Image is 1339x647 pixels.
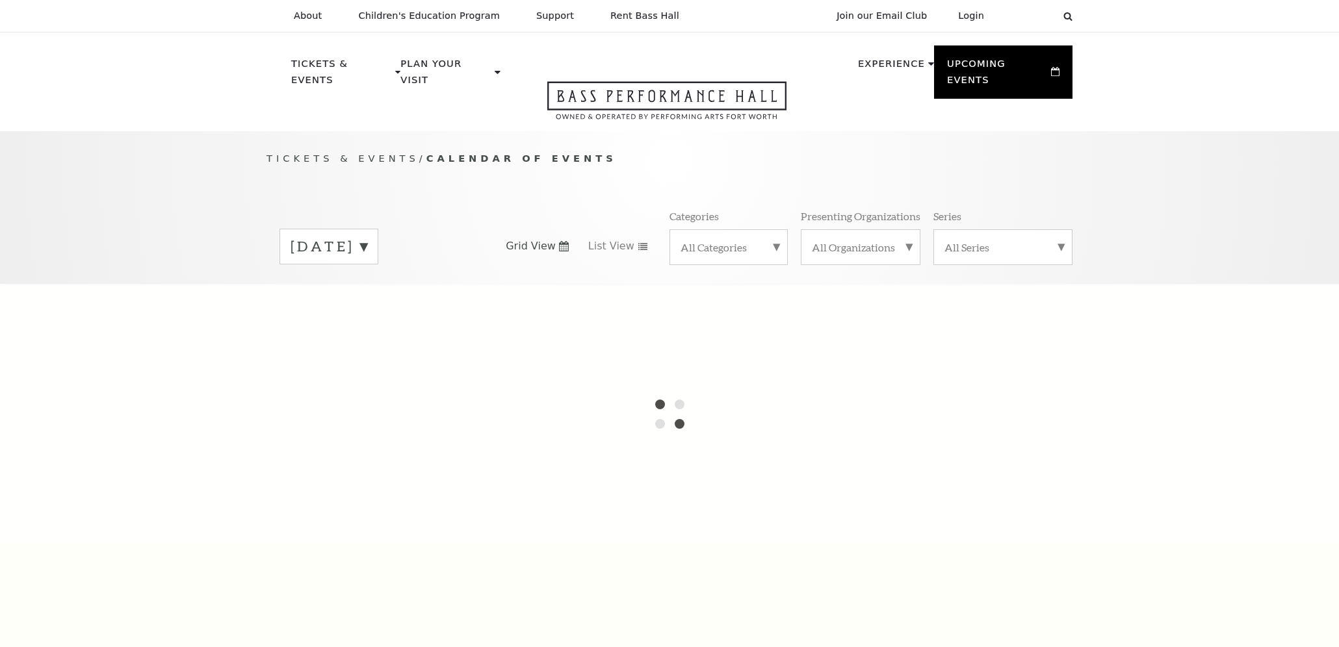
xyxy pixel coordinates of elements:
[266,153,419,164] span: Tickets & Events
[588,239,634,253] span: List View
[947,56,1048,95] p: Upcoming Events
[933,209,961,223] p: Series
[266,151,1072,167] p: /
[358,10,500,21] p: Children's Education Program
[291,56,392,95] p: Tickets & Events
[294,10,322,21] p: About
[291,236,367,257] label: [DATE]
[669,209,719,223] p: Categories
[536,10,574,21] p: Support
[426,153,617,164] span: Calendar of Events
[944,240,1061,254] label: All Series
[812,240,909,254] label: All Organizations
[400,56,491,95] p: Plan Your Visit
[801,209,920,223] p: Presenting Organizations
[1005,10,1051,22] select: Select:
[858,56,925,79] p: Experience
[506,239,556,253] span: Grid View
[681,240,777,254] label: All Categories
[610,10,679,21] p: Rent Bass Hall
